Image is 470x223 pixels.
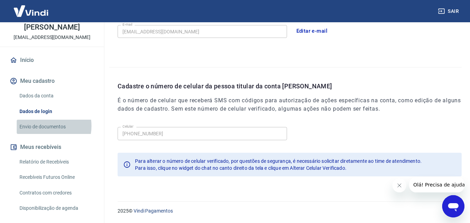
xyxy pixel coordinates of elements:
[17,89,96,103] a: Dados da conta
[437,5,462,18] button: Sair
[17,120,96,134] a: Envio de documentos
[24,24,80,31] p: [PERSON_NAME]
[17,201,96,215] a: Disponibilização de agenda
[134,208,173,214] a: Vindi Pagamentos
[17,155,96,169] a: Relatório de Recebíveis
[4,5,58,10] span: Olá! Precisa de ajuda?
[8,140,96,155] button: Meus recebíveis
[118,81,462,91] p: Cadastre o número de celular da pessoa titular da conta [PERSON_NAME]
[122,124,134,129] label: Celular
[17,170,96,184] a: Recebíveis Futuros Online
[8,73,96,89] button: Meu cadastro
[14,34,90,41] p: [EMAIL_ADDRESS][DOMAIN_NAME]
[409,177,464,192] iframe: Mensagem da empresa
[135,165,346,171] span: Para isso, clique no widget do chat no canto direito da tela e clique em Alterar Celular Verificado.
[392,178,406,192] iframe: Fechar mensagem
[442,195,464,217] iframe: Botão para abrir a janela de mensagens
[8,0,54,22] img: Vindi
[118,207,453,215] p: 2025 ©
[118,96,462,113] h6: É o número de celular que receberá SMS com códigos para autorização de ações específicas na conta...
[122,22,132,27] label: E-mail
[135,158,422,164] span: Para alterar o número de celular verificado, por questões de segurança, é necessário solicitar di...
[8,53,96,68] a: Início
[293,24,332,38] button: Editar e-mail
[17,104,96,119] a: Dados de login
[17,186,96,200] a: Contratos com credores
